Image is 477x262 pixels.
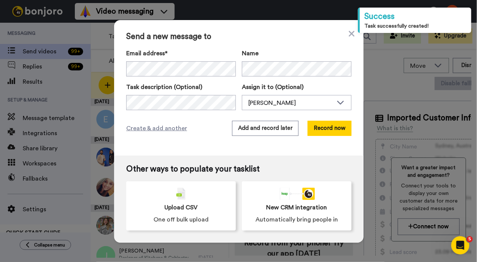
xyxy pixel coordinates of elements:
span: Name [242,49,259,58]
button: Record now [308,121,352,136]
div: Success [364,11,467,22]
button: Add and record later [232,121,299,136]
span: Automatically bring people in [256,215,338,224]
label: Email address* [126,49,236,58]
span: Other ways to populate your tasklist [126,165,352,174]
span: Upload CSV [164,203,198,212]
div: animation [279,188,315,200]
iframe: Intercom live chat [451,236,469,254]
span: Create & add another [126,124,187,133]
span: 5 [467,236,473,242]
span: New CRM integration [266,203,327,212]
span: One off bulk upload [153,215,209,224]
label: Task description (Optional) [126,83,236,92]
img: csv-grey.png [177,188,186,200]
div: Task successfully created! [364,22,467,30]
div: [PERSON_NAME] [248,98,333,108]
span: Send a new message to [126,32,352,41]
label: Assign it to (Optional) [242,83,352,92]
